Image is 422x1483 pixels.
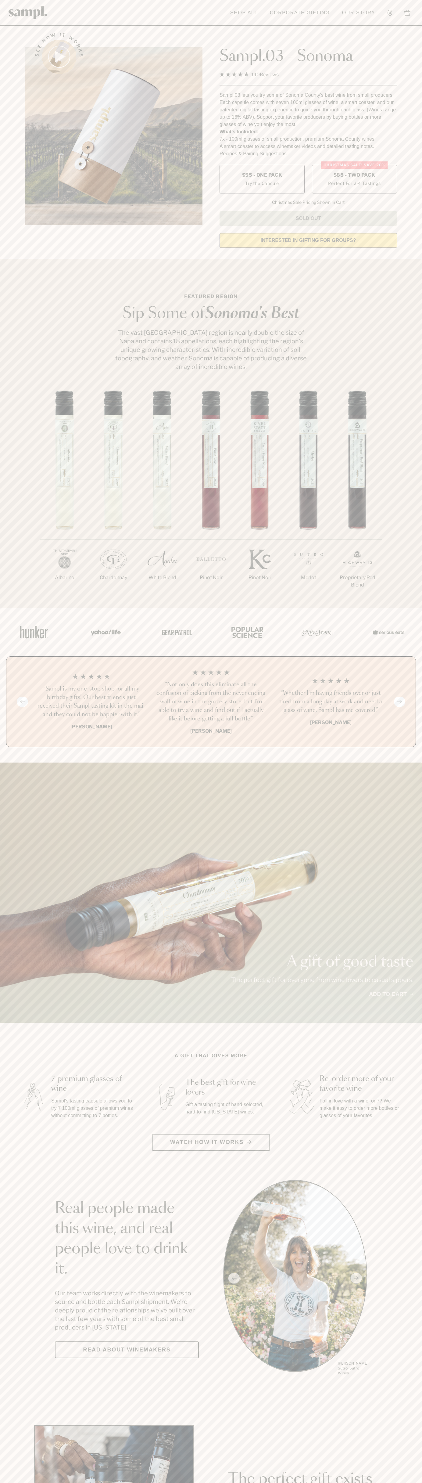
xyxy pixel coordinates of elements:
li: Recipes & Pairing Suggestions [220,150,397,157]
li: 6 / 7 [284,391,333,601]
b: [PERSON_NAME] [310,720,352,725]
p: Gift a tasting flight of hand-selected, hard-to-find [US_STATE] wines. [185,1101,268,1116]
img: Artboard_7_5b34974b-f019-449e-91fb-745f8d0877ee_x450.png [370,619,406,645]
h3: “Sampl is my one-stop shop for all my birthday gifts! Our best friends just received their Sampl ... [36,685,146,719]
h2: A gift that gives more [175,1052,248,1059]
p: Albarino [40,574,89,581]
a: interested in gifting for groups? [220,233,397,248]
b: [PERSON_NAME] [70,724,112,730]
li: 2 / 4 [156,669,266,735]
p: Chardonnay [89,574,138,581]
p: The vast [GEOGRAPHIC_DATA] region is nearly double the size of Napa and contains 18 appellations,... [113,328,309,371]
a: Read about Winemakers [55,1341,199,1358]
p: The perfect gift for everyone from wine lovers to casual sippers. [231,976,413,984]
p: Featured Region [113,293,309,300]
p: Pinot Noir [235,574,284,581]
p: Pinot Noir [187,574,235,581]
p: White Blend [138,574,187,581]
ul: carousel [223,1180,367,1377]
em: Sonoma's Best [205,306,300,321]
div: slide 1 [223,1180,367,1377]
li: A smart coaster to access winemaker videos and detailed tasting notes. [220,143,397,150]
img: Artboard_1_c8cd28af-0030-4af1-819c-248e302c7f06_x450.png [16,619,52,645]
p: Proprietary Red Blend [333,574,382,589]
li: 3 / 4 [276,669,386,735]
a: Corporate Gifting [267,6,333,20]
div: 140Reviews [220,70,279,79]
button: Sold Out [220,211,397,226]
li: 7x - 100ml glasses of small production, premium Sonoma County wines [220,135,397,143]
p: A gift of good taste [231,955,413,969]
span: Reviews [260,72,279,78]
h1: Sampl.03 - Sonoma [220,47,397,66]
img: Sampl.03 - Sonoma [25,47,202,225]
li: 1 / 7 [40,391,89,601]
li: 5 / 7 [235,391,284,601]
button: Watch how it works [152,1134,270,1151]
span: $88 - Two Pack [334,172,375,179]
button: See how it works [42,40,76,74]
img: Artboard_4_28b4d326-c26e-48f9-9c80-911f17d6414e_x450.png [228,619,265,645]
li: 7 / 7 [333,391,382,608]
h2: Sip Some of [113,306,309,321]
h3: 7 premium glasses of wine [51,1074,134,1094]
h3: Re-order more of your favorite wine [320,1074,402,1094]
div: Christmas SALE! Save 20% [321,161,388,169]
li: 1 / 4 [36,669,146,735]
span: $55 - One Pack [242,172,282,179]
h2: Real people made this wine, and real people love to drink it. [55,1199,199,1279]
button: Next slide [394,697,405,707]
strong: What’s Included: [220,129,258,134]
li: Christmas Sale Pricing Shown In Cart [269,200,348,205]
div: Sampl.03 lets you try some of Sonoma County's best wine from small producers. Each capsule comes ... [220,92,397,128]
small: Perfect For 2-4 Tastings [328,180,381,186]
a: Our Story [339,6,378,20]
a: Add to cart [369,990,413,998]
img: Artboard_6_04f9a106-072f-468a-bdd7-f11783b05722_x450.png [87,619,123,645]
img: Artboard_5_7fdae55a-36fd-43f7-8bfd-f74a06a2878e_x450.png [157,619,194,645]
p: Sampl's tasting capsule allows you to try 7 100ml glasses of premium wines without committing to ... [51,1097,134,1119]
span: 140 [251,72,260,78]
img: Artboard_3_0b291449-6e8c-4d07-b2c2-3f3601a19cd1_x450.png [299,619,335,645]
li: 4 / 7 [187,391,235,601]
li: 2 / 7 [89,391,138,601]
h3: “Whether I'm having friends over or just tired from a long day at work and need a glass of wine, ... [276,689,386,715]
p: Merlot [284,574,333,581]
h3: The best gift for wine lovers [185,1078,268,1097]
b: [PERSON_NAME] [190,728,232,734]
img: Sampl logo [9,6,48,19]
li: 3 / 7 [138,391,187,601]
p: Our team works directly with the winemakers to source and bottle each Sampl shipment. We’re deepl... [55,1289,199,1332]
h3: “Not only does this eliminate all the confusion of picking from the never ending wall of wine in ... [156,680,266,723]
p: Fall in love with a wine, or 7? We make it easy to order more bottles or glasses of your favorites. [320,1097,402,1119]
small: Try the Capsule [245,180,279,186]
p: [PERSON_NAME] Sutro, Sutro Wines [338,1361,367,1376]
a: Shop All [227,6,261,20]
button: Previous slide [17,697,28,707]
